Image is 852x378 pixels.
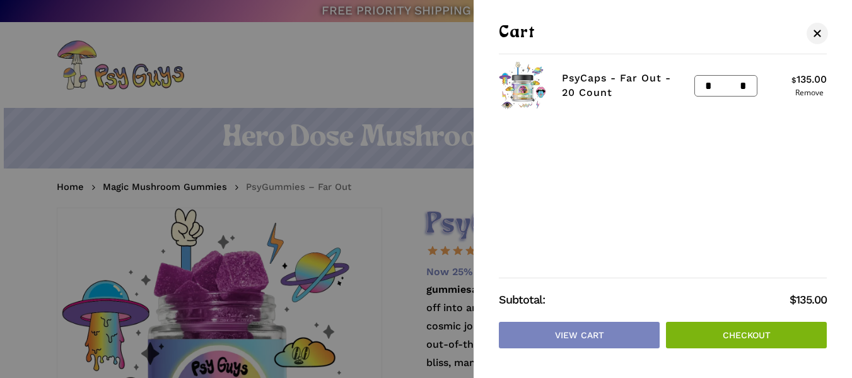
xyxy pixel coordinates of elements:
a: Remove PsyCaps - Far Out - 20 Count from cart [791,89,827,97]
span: $ [791,76,797,85]
span: Cart [499,25,535,41]
input: Product quantity [715,76,737,96]
bdi: 135.00 [791,73,827,85]
strong: Subtotal: [499,291,790,309]
span: $ [790,293,796,306]
img: Psychedelic mushroom capsules with colorful illustrations. [499,62,546,109]
a: PsyCaps - Far Out - 20 Count [562,72,671,98]
a: View cart [499,322,660,348]
bdi: 135.00 [790,293,827,306]
a: Checkout [666,322,827,348]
